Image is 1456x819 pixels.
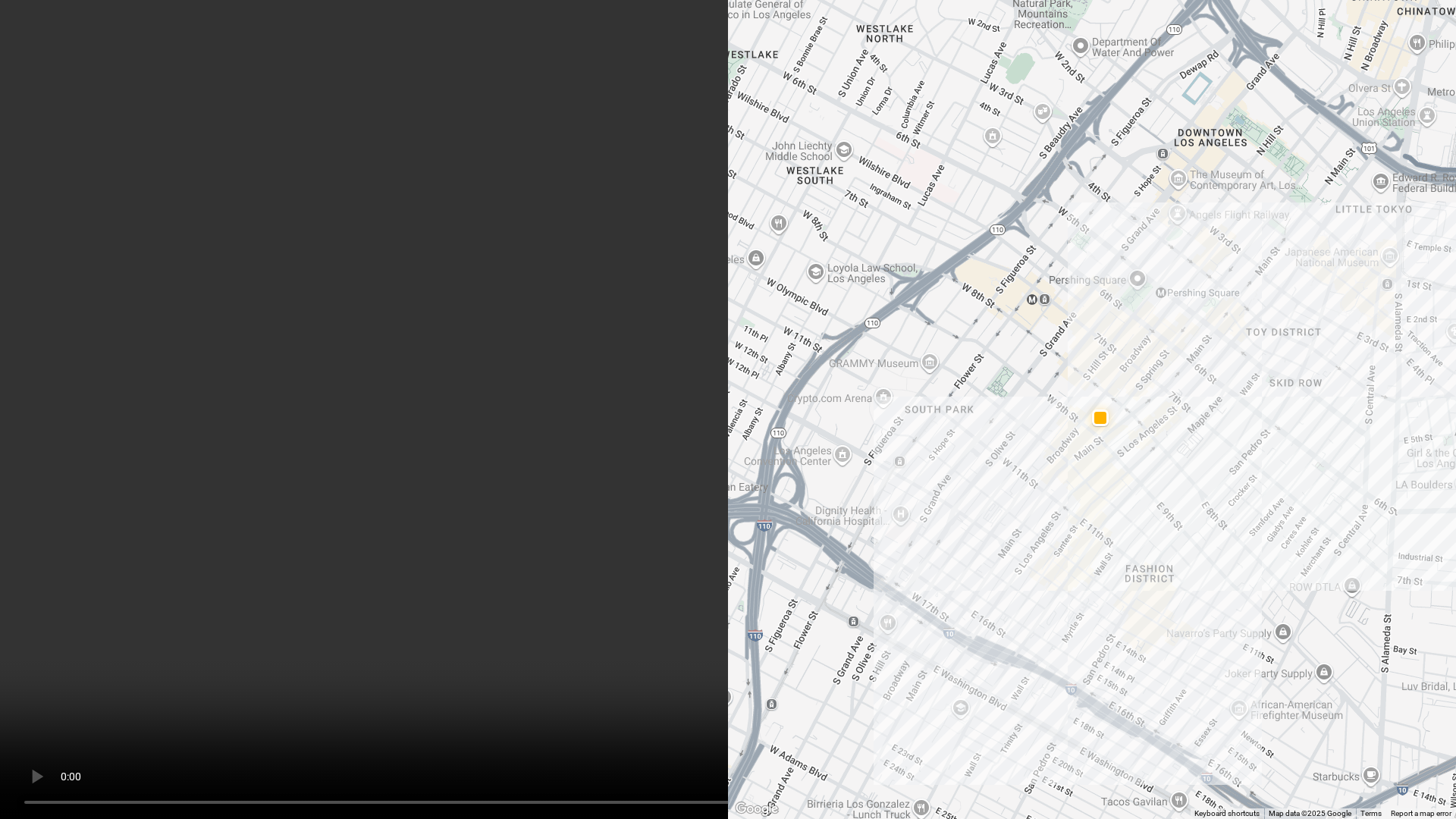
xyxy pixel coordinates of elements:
[1360,809,1382,817] a: Terms (opens in new tab)
[1269,809,1351,817] span: Map data ©2025 Google
[1194,808,1260,819] button: Keyboard shortcuts
[1391,809,1451,817] a: Report a map error
[732,799,782,819] a: Open this area in Google Maps (opens a new window)
[732,799,782,819] img: Google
